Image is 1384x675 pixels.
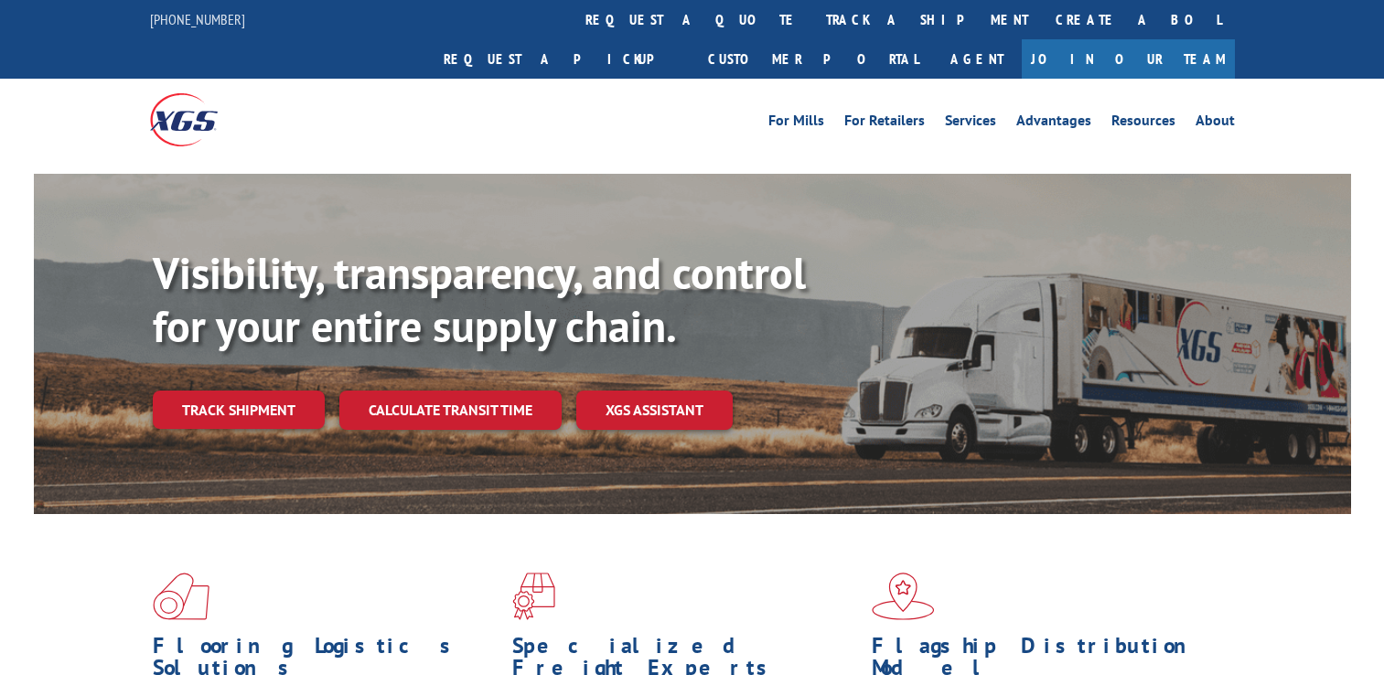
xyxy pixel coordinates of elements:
a: About [1196,113,1235,134]
a: Services [945,113,996,134]
a: Request a pickup [430,39,694,79]
a: Calculate transit time [339,391,562,430]
a: Customer Portal [694,39,932,79]
img: xgs-icon-total-supply-chain-intelligence-red [153,573,209,620]
a: For Retailers [844,113,925,134]
a: Agent [932,39,1022,79]
a: [PHONE_NUMBER] [150,10,245,28]
a: XGS ASSISTANT [576,391,733,430]
a: Advantages [1016,113,1091,134]
img: xgs-icon-flagship-distribution-model-red [872,573,935,620]
a: Join Our Team [1022,39,1235,79]
img: xgs-icon-focused-on-flooring-red [512,573,555,620]
a: Resources [1111,113,1175,134]
a: For Mills [768,113,824,134]
b: Visibility, transparency, and control for your entire supply chain. [153,244,806,354]
a: Track shipment [153,391,325,429]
